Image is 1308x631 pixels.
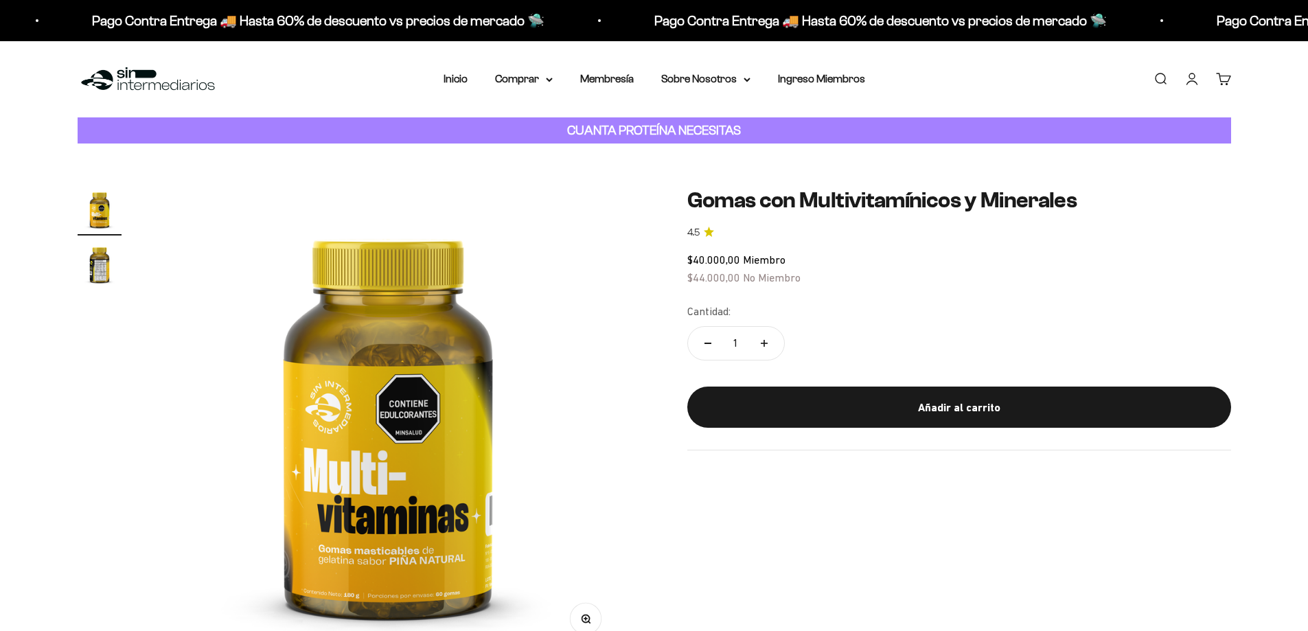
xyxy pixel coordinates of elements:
[687,303,731,321] label: Cantidad:
[743,253,785,266] span: Miembro
[654,10,1107,32] p: Pago Contra Entrega 🚚 Hasta 60% de descuento vs precios de mercado 🛸
[744,327,784,360] button: Aumentar cantidad
[567,123,741,137] strong: CUANTA PROTEÍNA NECESITAS
[444,73,468,84] a: Inicio
[743,271,801,284] span: No Miembro
[715,399,1204,417] div: Añadir al carrito
[687,225,700,240] span: 4.5
[778,73,865,84] a: Ingreso Miembros
[687,387,1231,428] button: Añadir al carrito
[688,327,728,360] button: Reducir cantidad
[78,187,122,231] img: Gomas con Multivitamínicos y Minerales
[687,271,740,284] span: $44.000,00
[78,187,122,236] button: Ir al artículo 1
[92,10,544,32] p: Pago Contra Entrega 🚚 Hasta 60% de descuento vs precios de mercado 🛸
[687,253,740,266] span: $40.000,00
[580,73,634,84] a: Membresía
[78,242,122,290] button: Ir al artículo 2
[495,70,553,88] summary: Comprar
[661,70,750,88] summary: Sobre Nosotros
[78,242,122,286] img: Gomas con Multivitamínicos y Minerales
[687,225,1231,240] a: 4.54.5 de 5.0 estrellas
[687,187,1231,214] h1: Gomas con Multivitamínicos y Minerales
